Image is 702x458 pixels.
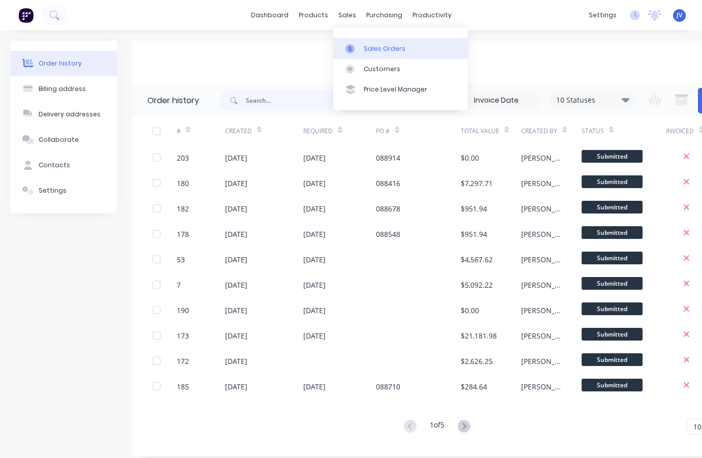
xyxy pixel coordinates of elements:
[225,330,247,341] div: [DATE]
[225,254,247,265] div: [DATE]
[582,277,643,290] span: Submitted
[582,252,643,264] span: Submitted
[39,59,82,68] div: Order history
[376,127,390,136] div: PO #
[303,203,326,214] div: [DATE]
[303,117,376,145] div: Required
[177,229,189,239] div: 178
[582,353,643,366] span: Submitted
[39,135,79,144] div: Collaborate
[582,302,643,315] span: Submitted
[376,203,400,214] div: 088678
[303,305,326,316] div: [DATE]
[303,330,326,341] div: [DATE]
[430,419,444,434] div: 1 of 5
[225,305,247,316] div: [DATE]
[521,229,561,239] div: [PERSON_NAME]
[10,51,117,76] button: Order history
[461,381,487,392] div: $284.64
[10,178,117,203] button: Settings
[582,201,643,213] span: Submitted
[376,117,461,145] div: PO #
[376,178,400,189] div: 088416
[303,127,333,136] div: Required
[177,117,225,145] div: #
[39,110,101,119] div: Delivery addresses
[303,381,326,392] div: [DATE]
[666,127,694,136] div: Invoiced
[376,229,400,239] div: 088548
[461,117,521,145] div: Total Value
[303,178,326,189] div: [DATE]
[582,379,643,391] span: Submitted
[225,229,247,239] div: [DATE]
[407,8,457,23] div: productivity
[521,305,561,316] div: [PERSON_NAME]
[461,152,479,163] div: $0.00
[10,127,117,152] button: Collaborate
[177,356,189,367] div: 172
[333,8,361,23] div: sales
[39,84,86,94] div: Billing address
[582,175,643,188] span: Submitted
[225,280,247,290] div: [DATE]
[39,186,67,195] div: Settings
[364,44,405,53] div: Sales Orders
[225,381,247,392] div: [DATE]
[177,330,189,341] div: 173
[10,76,117,102] button: Billing address
[177,254,185,265] div: 53
[177,203,189,214] div: 182
[582,328,643,341] span: Submitted
[582,117,666,145] div: Status
[461,280,493,290] div: $5,092.22
[461,127,499,136] div: Total Value
[303,280,326,290] div: [DATE]
[225,152,247,163] div: [DATE]
[303,152,326,163] div: [DATE]
[364,65,400,74] div: Customers
[461,254,493,265] div: $4,567.62
[521,330,561,341] div: [PERSON_NAME]
[177,280,181,290] div: 7
[521,117,582,145] div: Created By
[39,161,70,170] div: Contacts
[10,152,117,178] button: Contacts
[177,127,181,136] div: #
[177,381,189,392] div: 185
[147,95,199,107] div: Order history
[333,38,468,58] a: Sales Orders
[461,305,479,316] div: $0.00
[333,59,468,79] a: Customers
[246,90,346,111] input: Search...
[246,8,294,23] a: dashboard
[521,203,561,214] div: [PERSON_NAME]
[677,11,682,20] span: JV
[303,254,326,265] div: [DATE]
[521,178,561,189] div: [PERSON_NAME]
[461,203,487,214] div: $951.94
[294,8,333,23] div: products
[521,254,561,265] div: [PERSON_NAME]
[521,127,557,136] div: Created By
[177,178,189,189] div: 180
[454,93,539,108] input: Invoice Date
[461,356,493,367] div: $2,626.25
[10,102,117,127] button: Delivery addresses
[461,229,487,239] div: $951.94
[521,381,561,392] div: [PERSON_NAME]
[225,127,252,136] div: Created
[582,150,643,163] span: Submitted
[582,226,643,239] span: Submitted
[461,330,497,341] div: $21,181.98
[376,381,400,392] div: 088710
[582,127,604,136] div: Status
[364,85,427,94] div: Price Level Manager
[225,203,247,214] div: [DATE]
[225,356,247,367] div: [DATE]
[18,8,34,23] img: Factory
[303,229,326,239] div: [DATE]
[521,280,561,290] div: [PERSON_NAME]
[584,8,622,23] div: settings
[225,117,304,145] div: Created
